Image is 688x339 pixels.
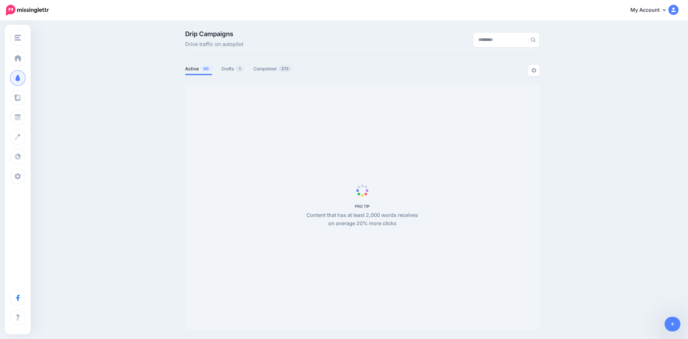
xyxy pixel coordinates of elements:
a: My Account [624,3,679,18]
h5: PRO TIP [303,204,422,209]
span: Drive traffic on autopilot [185,40,243,49]
img: Missinglettr [6,5,49,16]
img: menu.png [15,35,21,41]
a: Active60 [185,65,212,73]
img: search-grey-6.png [531,37,535,42]
span: 60 [200,66,212,72]
a: Completed273 [253,65,292,73]
span: 1 [236,66,244,72]
p: Content that has at least 2,000 words receives on average 20% more clicks [303,211,422,228]
span: 273 [278,66,292,72]
a: Drafts1 [222,65,244,73]
img: settings-grey.png [531,68,536,73]
span: Drip Campaigns [185,31,243,37]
